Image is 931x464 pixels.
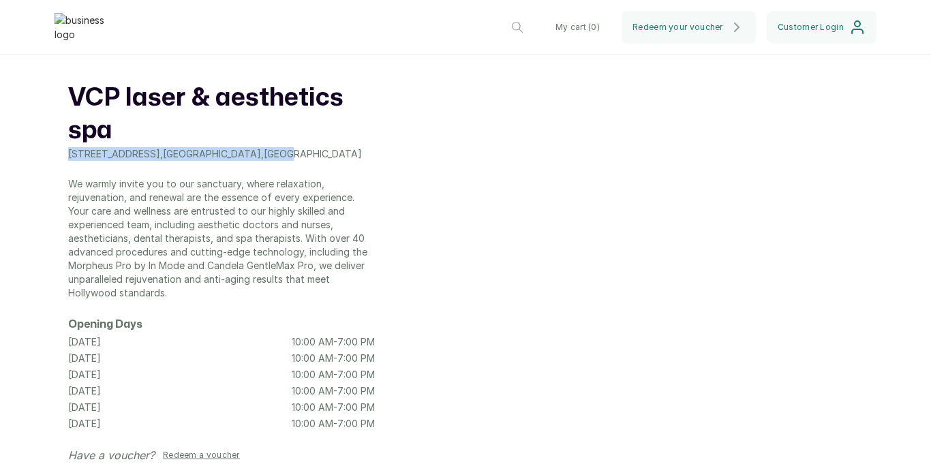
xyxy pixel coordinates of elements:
p: [DATE] [68,417,101,431]
span: Customer Login [778,22,844,33]
p: [DATE] [68,352,101,365]
button: Redeem a voucher [157,447,245,463]
p: [DATE] [68,335,101,349]
p: [STREET_ADDRESS] , [GEOGRAPHIC_DATA] , [GEOGRAPHIC_DATA] [68,147,375,161]
button: Redeem your voucher [622,11,756,44]
p: Have a voucher? [68,447,155,463]
p: 10:00 AM - 7:00 PM [292,368,375,382]
p: [DATE] [68,401,101,414]
button: Customer Login [767,11,876,44]
p: 10:00 AM - 7:00 PM [292,401,375,414]
p: [DATE] [68,368,101,382]
p: 10:00 AM - 7:00 PM [292,335,375,349]
h2: Opening Days [68,316,375,332]
span: Redeem your voucher [632,22,723,33]
p: We warmly invite you to our sanctuary, where relaxation, rejuvenation, and renewal are the essenc... [68,177,375,300]
button: My cart (0) [545,11,611,44]
p: 10:00 AM - 7:00 PM [292,352,375,365]
p: 10:00 AM - 7:00 PM [292,417,375,431]
h1: VCP laser & aesthetics spa [68,82,375,147]
p: 10:00 AM - 7:00 PM [292,384,375,398]
p: [DATE] [68,384,101,398]
img: business logo [55,13,109,42]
